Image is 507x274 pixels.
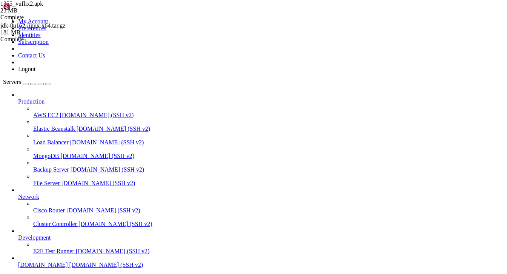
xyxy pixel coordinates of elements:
span: 1355_vuflix2.apk [0,0,75,14]
div: Complete [0,36,75,43]
div: 181 MB [0,29,75,36]
span: 1355_vuflix2.apk [0,0,43,7]
div: Complete [0,14,75,21]
span: jdk-8u162-linux-x64.tar.gz [0,22,65,29]
div: 25 MB [0,7,75,14]
span: jdk-8u162-linux-x64.tar.gz [0,22,75,36]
